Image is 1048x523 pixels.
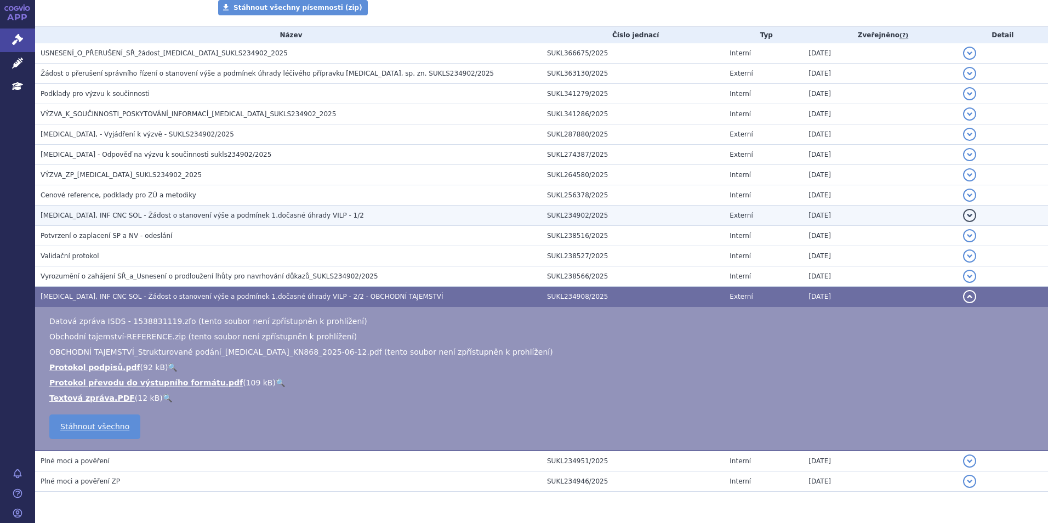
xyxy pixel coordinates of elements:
[41,191,196,199] span: Cenové reference, podklady pro ZÚ a metodiky
[49,393,1037,403] li: ( )
[730,457,751,465] span: Interní
[958,27,1048,43] th: Detail
[730,232,751,240] span: Interní
[803,145,957,165] td: [DATE]
[730,110,751,118] span: Interní
[730,90,751,98] span: Interní
[542,84,724,104] td: SUKL341279/2025
[542,287,724,307] td: SUKL234908/2025
[803,43,957,64] td: [DATE]
[730,293,753,300] span: Externí
[803,246,957,266] td: [DATE]
[803,27,957,43] th: Zveřejněno
[730,49,751,57] span: Interní
[803,104,957,124] td: [DATE]
[542,206,724,226] td: SUKL234902/2025
[803,266,957,287] td: [DATE]
[963,249,976,263] button: detail
[803,165,957,185] td: [DATE]
[41,49,288,57] span: USNESENÍ_O_PŘERUŠENÍ_SŘ_žádost_KEYTRUDA_SUKLS234902_2025
[730,70,753,77] span: Externí
[730,171,751,179] span: Interní
[233,4,362,12] span: Stáhnout všechny písemnosti (zip)
[730,252,751,260] span: Interní
[41,457,110,465] span: Plné moci a pověření
[542,226,724,246] td: SUKL238516/2025
[963,148,976,161] button: detail
[49,348,553,356] span: OBCHODNÍ TAJEMSTVÍ_Strukturované podání_[MEDICAL_DATA]_KN868_2025-06-12.pdf (tento soubor není zp...
[803,64,957,84] td: [DATE]
[49,332,357,341] span: Obchodní tajemství-REFERENCE.zip (tento soubor není zpřístupněn k prohlížení)
[803,226,957,246] td: [DATE]
[41,110,336,118] span: VÝZVA_K_SOUČINNOSTI_POSKYTOVÁNÍ_INFORMACÍ_KEYTRUDA_SUKLS234902_2025
[49,362,1037,373] li: ( )
[963,475,976,488] button: detail
[803,185,957,206] td: [DATE]
[35,27,542,43] th: Název
[724,27,803,43] th: Typ
[730,272,751,280] span: Interní
[41,293,443,300] span: KEYTRUDA, INF CNC SOL - Žádost o stanovení výše a podmínek 1.dočasné úhrady VILP - 2/2 - OBCHODNÍ...
[803,206,957,226] td: [DATE]
[41,477,120,485] span: Plné moci a pověření ZP
[49,317,367,326] span: Datová zpráva ISDS - 1538831119.zfo (tento soubor není zpřístupněn k prohlížení)
[542,165,724,185] td: SUKL264580/2025
[542,471,724,492] td: SUKL234946/2025
[41,232,172,240] span: Potvrzení o zaplacení SP a NV - odeslání
[963,189,976,202] button: detail
[730,191,751,199] span: Interní
[542,124,724,145] td: SUKL287880/2025
[963,87,976,100] button: detail
[163,394,172,402] a: 🔍
[542,246,724,266] td: SUKL238527/2025
[542,145,724,165] td: SUKL274387/2025
[41,130,234,138] span: KEYTRUDA, - Vyjádření k výzvě - SUKLS234902/2025
[41,151,271,158] span: KEYTRUDA - Odpověď na výzvu k součinnosti sukls234902/2025
[730,477,751,485] span: Interní
[803,451,957,471] td: [DATE]
[542,185,724,206] td: SUKL256378/2025
[41,70,494,77] span: Žádost o přerušení správního řízení o stanovení výše a podmínek úhrady léčivého přípravku KEYTRUD...
[276,378,285,387] a: 🔍
[49,414,140,439] a: Stáhnout všechno
[542,64,724,84] td: SUKL363130/2025
[963,128,976,141] button: detail
[803,124,957,145] td: [DATE]
[41,212,364,219] span: KEYTRUDA, INF CNC SOL - Žádost o stanovení výše a podmínek 1.dočasné úhrady VILP - 1/2
[730,212,753,219] span: Externí
[963,290,976,303] button: detail
[899,32,908,39] abbr: (?)
[963,454,976,468] button: detail
[138,394,160,402] span: 12 kB
[49,378,243,387] a: Protokol převodu do výstupního formátu.pdf
[963,47,976,60] button: detail
[49,394,135,402] a: Textová zpráva.PDF
[730,130,753,138] span: Externí
[49,377,1037,388] li: ( )
[803,287,957,307] td: [DATE]
[803,471,957,492] td: [DATE]
[542,104,724,124] td: SUKL341286/2025
[803,84,957,104] td: [DATE]
[41,272,378,280] span: Vyrozumění o zahájení SŘ_a_Usnesení o prodloužení lhůty pro navrhování důkazů_SUKLS234902/2025
[49,363,140,372] a: Protokol podpisů.pdf
[963,209,976,222] button: detail
[963,168,976,181] button: detail
[963,107,976,121] button: detail
[168,363,177,372] a: 🔍
[542,266,724,287] td: SUKL238566/2025
[246,378,273,387] span: 109 kB
[41,90,150,98] span: Podklady pro výzvu k součinnosti
[963,67,976,80] button: detail
[542,43,724,64] td: SUKL366675/2025
[143,363,165,372] span: 92 kB
[963,270,976,283] button: detail
[41,171,202,179] span: VÝZVA_ZP_KEYTRUDA_SUKLS234902_2025
[41,252,99,260] span: Validační protokol
[730,151,753,158] span: Externí
[963,229,976,242] button: detail
[542,451,724,471] td: SUKL234951/2025
[542,27,724,43] th: Číslo jednací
